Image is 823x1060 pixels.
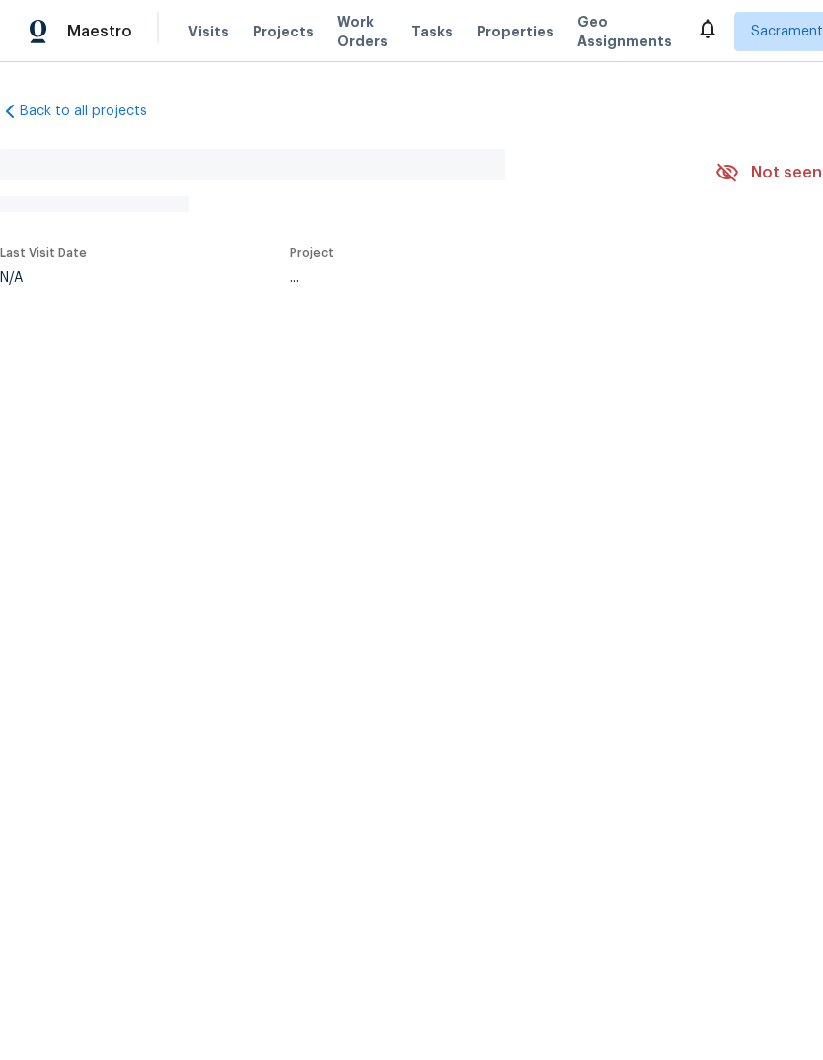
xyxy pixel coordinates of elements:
[253,22,314,41] span: Projects
[477,22,554,41] span: Properties
[411,25,453,38] span: Tasks
[290,247,334,259] span: Project
[337,12,388,51] span: Work Orders
[188,22,229,41] span: Visits
[290,271,669,285] div: ...
[67,22,132,41] span: Maestro
[577,12,672,51] span: Geo Assignments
